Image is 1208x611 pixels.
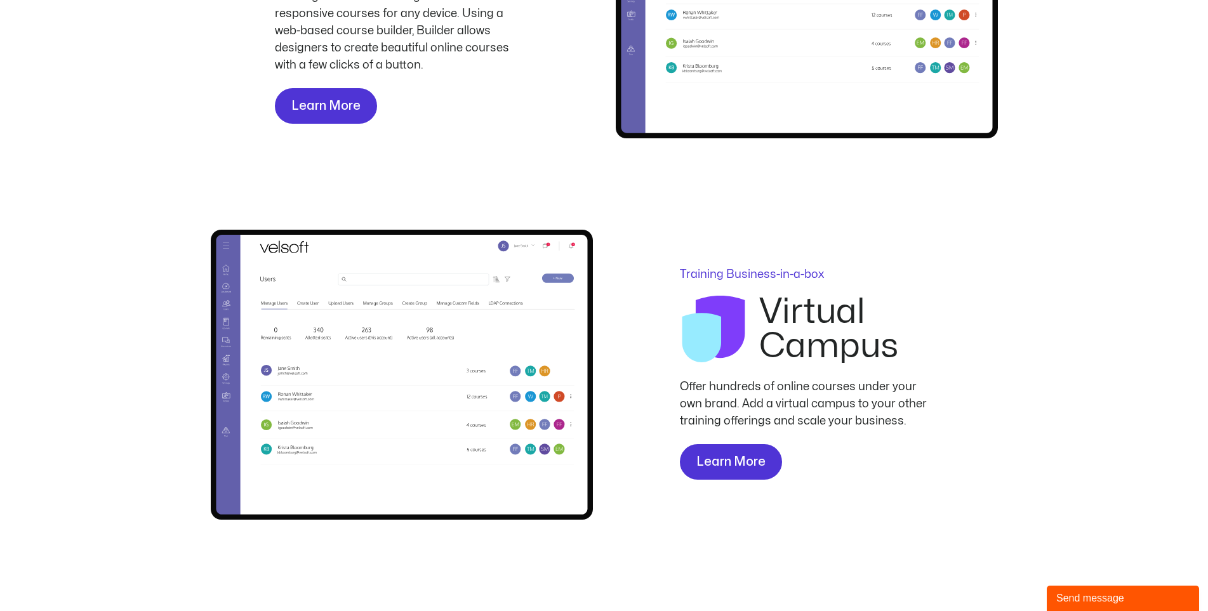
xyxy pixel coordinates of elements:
[680,378,934,430] p: Offer hundreds of online courses under your own brand. Add a virtual campus to your other trainin...
[211,230,593,520] img: Screenshot of Velsoft's learning management system
[275,88,377,124] a: Learn More
[759,295,933,364] h2: Virtual Campus
[680,444,782,480] a: Learn More
[680,269,934,280] p: Training Business-in-a-box
[1047,583,1202,611] iframe: chat widget
[291,96,361,116] span: Learn More
[696,452,766,472] span: Learn More
[680,295,747,362] img: Virtual Campus Solution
